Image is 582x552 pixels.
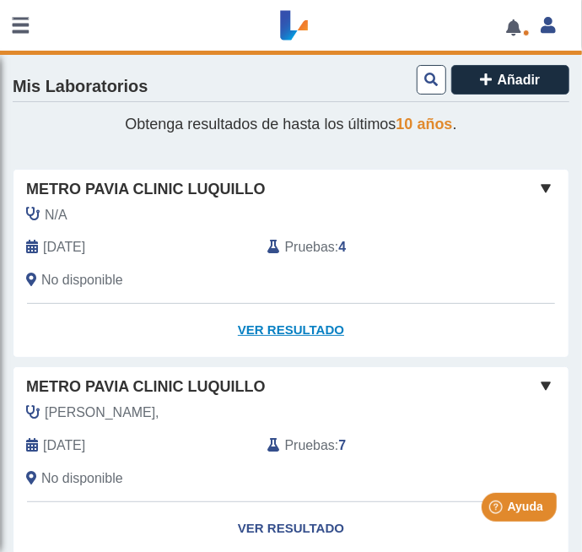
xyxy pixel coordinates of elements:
[26,178,266,201] span: Metro Pavia Clinic Luquillo
[396,116,453,133] span: 10 años
[432,486,563,533] iframe: Help widget launcher
[45,403,159,423] span: Ramirez,
[43,436,85,456] span: 2025-07-23
[45,205,67,225] span: N/A
[498,73,541,87] span: Añadir
[43,237,85,257] span: 2025-09-02
[338,438,346,452] b: 7
[13,77,148,97] h4: Mis Laboratorios
[451,65,569,95] button: Añadir
[285,436,335,456] span: Pruebas
[256,436,498,456] div: :
[13,304,569,357] a: Ver Resultado
[285,237,335,257] span: Pruebas
[26,376,266,398] span: Metro Pavia Clinic Luquillo
[41,270,123,290] span: No disponible
[256,237,498,257] div: :
[338,240,346,254] b: 4
[41,468,123,489] span: No disponible
[125,116,456,133] span: Obtenga resultados de hasta los últimos .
